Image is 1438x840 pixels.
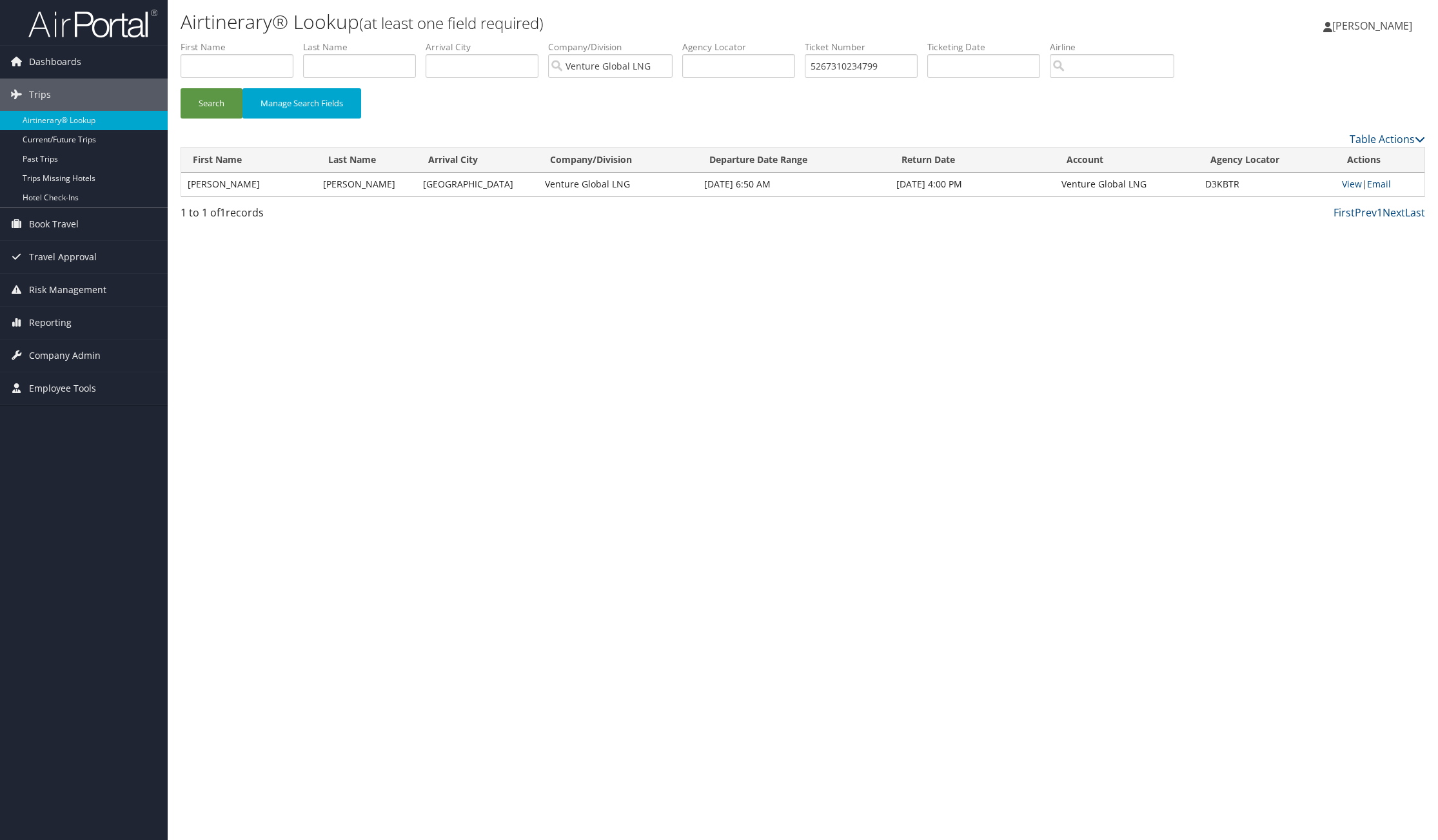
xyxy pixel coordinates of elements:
[1342,178,1362,190] a: View
[1383,205,1405,220] a: Next
[890,148,1055,173] th: Return Date: activate to sort column ascending
[682,41,805,53] label: Agency Locator
[890,173,1055,196] td: [DATE] 4:00 PM
[1367,178,1391,190] a: Email
[927,41,1050,53] label: Ticketing Date
[698,173,890,196] td: [DATE] 6:50 AM
[181,8,1010,35] h1: Airtinerary® Lookup
[426,41,548,53] label: Arrival City
[1335,148,1424,173] th: Actions
[1050,41,1184,53] label: Airline
[181,88,242,119] button: Search
[1323,6,1425,45] a: [PERSON_NAME]
[317,173,417,196] td: [PERSON_NAME]
[28,8,157,39] img: airportal-logo.png
[29,79,51,111] span: Trips
[538,173,698,196] td: Venture Global LNG
[1405,205,1425,220] a: Last
[29,307,72,339] span: Reporting
[1335,173,1424,196] td: |
[698,148,890,173] th: Departure Date Range: activate to sort column ascending
[220,205,226,220] span: 1
[29,274,106,306] span: Risk Management
[1055,173,1199,196] td: Venture Global LNG
[242,88,361,119] button: Manage Search Fields
[181,148,317,173] th: First Name: activate to sort column ascending
[1199,148,1335,173] th: Agency Locator: activate to sort column ascending
[181,173,317,196] td: [PERSON_NAME]
[317,148,417,173] th: Last Name: activate to sort column ascending
[538,148,698,173] th: Company/Division
[181,41,303,53] label: First Name
[417,148,538,173] th: Arrival City: activate to sort column ascending
[1055,148,1199,173] th: Account: activate to sort column ascending
[29,241,97,273] span: Travel Approval
[29,339,101,372] span: Company Admin
[303,41,426,53] label: Last Name
[1355,205,1377,220] a: Prev
[359,12,544,33] small: (at least one field required)
[417,173,538,196] td: [GEOGRAPHIC_DATA]
[1377,205,1383,220] a: 1
[29,208,79,240] span: Book Travel
[1199,173,1335,196] td: D3KBTR
[29,46,81,78] span: Dashboards
[181,205,477,227] div: 1 to 1 of records
[1332,19,1412,33] span: [PERSON_NAME]
[548,41,682,53] label: Company/Division
[29,372,96,405] span: Employee Tools
[1350,132,1425,146] a: Table Actions
[1334,205,1355,220] a: First
[805,41,927,53] label: Ticket Number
